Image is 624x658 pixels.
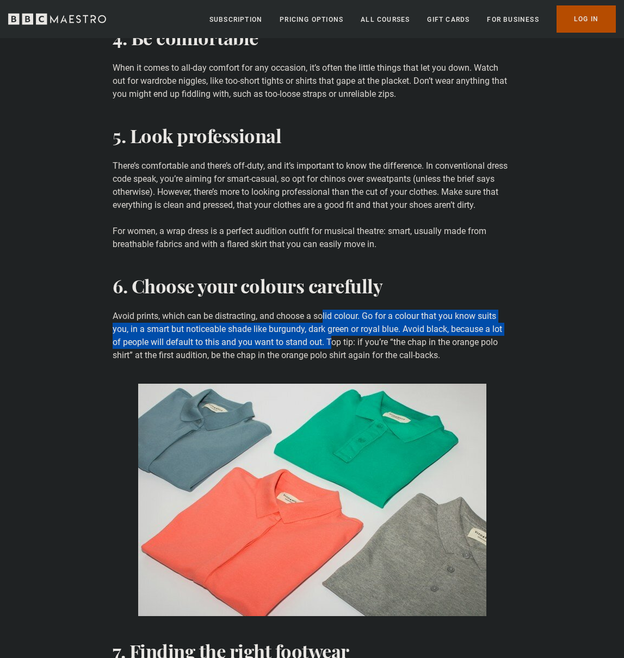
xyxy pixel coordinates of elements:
[280,14,343,25] a: Pricing Options
[113,273,511,299] h2: 6. Choose your colours carefully
[113,159,511,251] p: There’s comfortable and there’s off-duty, and it’s important to know the difference. In conventio...
[557,5,616,33] a: Log In
[209,14,262,25] a: Subscription
[209,5,616,33] nav: Primary
[487,14,539,25] a: For business
[361,14,410,25] a: All Courses
[427,14,469,25] a: Gift Cards
[113,62,511,101] p: When it comes to all-day comfort for any occasion, it’s often the little things that let you down...
[113,310,511,362] p: Avoid prints, which can be distracting, and choose a solid colour. Go for a colour that you know ...
[138,384,486,616] img: green crew neck shirt and gray crew neck shirt
[8,11,106,27] svg: BBC Maestro
[113,122,511,149] h2: 5. Look professional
